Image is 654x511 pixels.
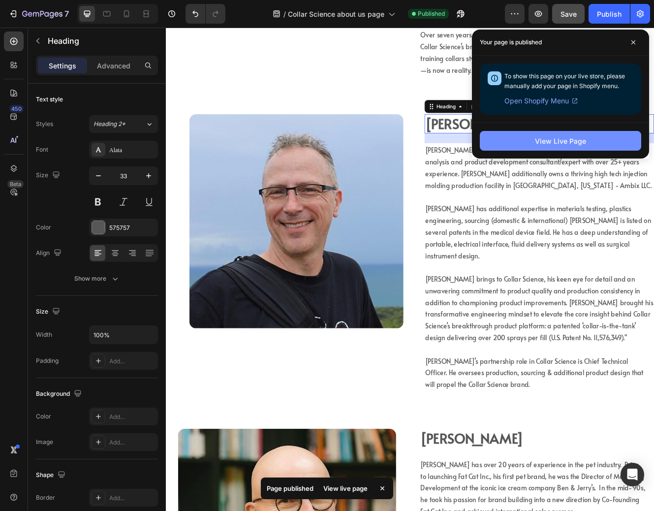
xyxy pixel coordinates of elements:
[36,247,63,260] div: Align
[325,91,352,100] div: Heading
[9,105,24,113] div: 450
[109,224,156,232] div: 575757
[552,4,585,24] button: Save
[36,469,67,482] div: Shape
[288,9,384,19] span: Collar Science about us page
[90,326,157,344] input: Auto
[89,115,158,133] button: Heading 2*
[36,223,51,232] div: Color
[36,438,53,447] div: Image
[36,169,62,182] div: Size
[48,35,154,47] p: Heading
[308,485,433,508] strong: [PERSON_NAME]
[589,4,630,24] button: Publish
[621,463,644,486] div: Open Intercom Messenger
[314,396,590,439] p: [PERSON_NAME]’s partnership role in Collar Science is Chief Technical Officer. He oversees produc...
[36,387,84,401] div: Background
[308,1,580,58] p: Over seven years in the making, [PERSON_NAME] is the driving force behind Collar Science’s breakt...
[36,305,62,319] div: Size
[109,146,156,155] div: Alata
[109,413,156,421] div: Add...
[7,180,24,188] div: Beta
[504,95,569,107] span: Open Shopify Menu
[36,270,158,287] button: Show more
[418,9,445,18] span: Published
[267,483,313,493] p: Page published
[36,120,53,128] div: Styles
[314,105,438,127] strong: [PERSON_NAME]
[109,438,156,447] div: Add...
[49,61,76,71] p: Settings
[317,481,374,495] div: View live page
[36,412,51,421] div: Color
[29,105,287,364] img: Alt Image
[480,131,641,151] button: View Live Page
[480,37,542,47] p: Your page is published
[561,10,577,18] span: Save
[314,141,590,197] p: [PERSON_NAME] is a seasoned and decorated engineer, inventor, failure analysis and product develo...
[64,8,69,20] p: 7
[597,9,622,19] div: Publish
[504,72,625,90] span: To show this page on your live store, please manually add your page in Shopify menu.
[283,9,286,19] span: /
[313,105,591,128] h2: Rich Text Editor. Editing area: main
[36,330,52,339] div: Width
[36,145,48,154] div: Font
[36,95,63,104] div: Text style
[535,136,586,146] div: View Live Page
[36,356,59,365] div: Padding
[93,120,125,128] span: Heading 2*
[314,106,590,127] p: ⁠⁠⁠⁠⁠⁠⁠
[314,198,590,396] p: [PERSON_NAME] has additional expertise in materials testing, plastics engineering, sourcing (dome...
[74,274,120,284] div: Show more
[166,28,654,511] iframe: Design area
[97,61,130,71] p: Advanced
[109,494,156,503] div: Add...
[186,4,225,24] div: Undo/Redo
[109,357,156,366] div: Add...
[36,493,55,502] div: Border
[4,4,73,24] button: 7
